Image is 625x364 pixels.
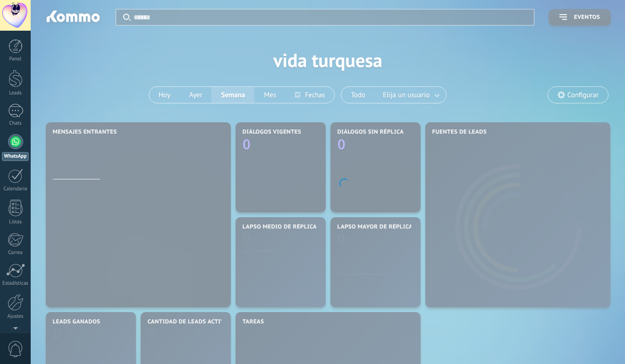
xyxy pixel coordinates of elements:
div: Chats [2,120,29,127]
div: Leads [2,90,29,96]
div: Estadísticas [2,280,29,287]
div: Listas [2,219,29,225]
div: WhatsApp [2,152,29,161]
div: Correo [2,250,29,256]
div: Ajustes [2,313,29,320]
div: Calendario [2,186,29,192]
div: Panel [2,56,29,62]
